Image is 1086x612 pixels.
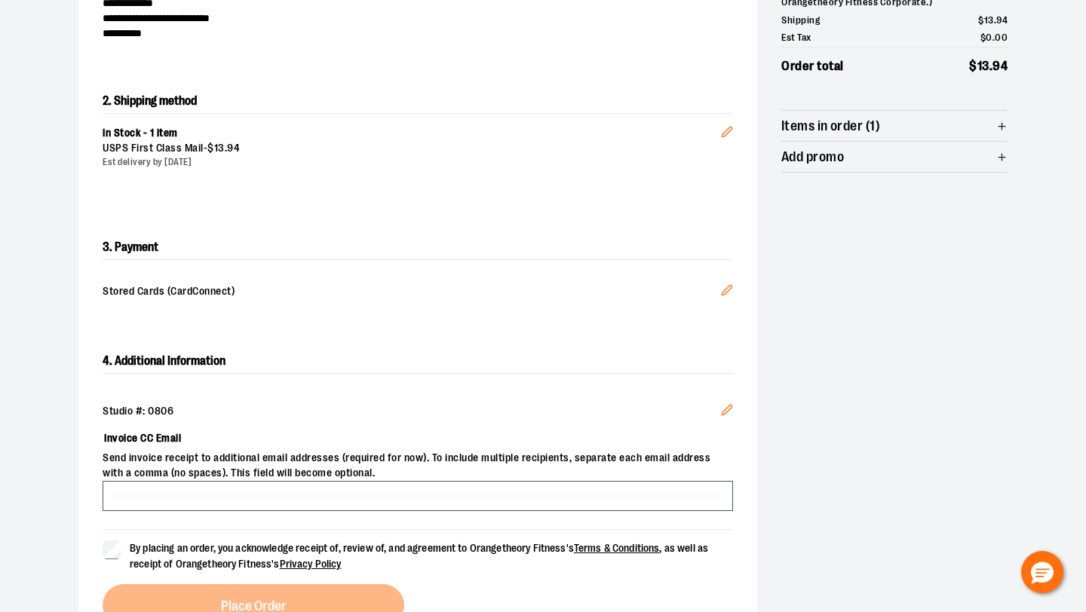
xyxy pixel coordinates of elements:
[103,451,733,481] span: Send invoice receipt to additional email addresses (required for now). To include multiple recipi...
[984,14,994,26] span: 13
[978,14,984,26] span: $
[103,141,721,156] div: USPS First Class Mail -
[986,32,992,43] span: 0
[130,542,708,570] span: By placing an order, you acknowledge receipt of, review of, and agreement to Orangetheory Fitness...
[103,235,733,260] h2: 3. Payment
[214,142,225,154] span: 13
[781,150,844,164] span: Add promo
[709,272,745,313] button: Edit
[977,59,989,73] span: 13
[781,13,820,28] span: Shipping
[103,404,733,419] div: Studio #: 0806
[103,89,733,113] h2: 2. Shipping method
[995,32,1008,43] span: 00
[103,540,121,558] input: By placing an order, you acknowledge receipt of, review of, and agreement to Orangetheory Fitness...
[992,59,1008,73] span: 94
[996,14,1008,26] span: 94
[280,558,342,570] a: Privacy Policy
[103,156,721,169] div: Est delivery by [DATE]
[709,102,745,155] button: Edit
[225,142,228,154] span: .
[980,32,986,43] span: $
[781,142,1008,172] button: Add promo
[989,59,993,73] span: .
[103,425,733,451] label: Invoice CC Email
[781,30,811,45] span: Est Tax
[103,284,721,301] span: Stored Cards (CardConnect)
[103,126,721,141] div: In Stock - 1 item
[969,59,977,73] span: $
[207,142,214,154] span: $
[781,119,880,133] span: Items in order (1)
[227,142,240,154] span: 94
[992,32,995,43] span: .
[781,111,1008,141] button: Items in order (1)
[574,542,660,554] a: Terms & Conditions
[1021,551,1063,593] button: Hello, have a question? Let’s chat.
[709,392,745,433] button: Edit
[103,349,733,374] h2: 4. Additional Information
[994,14,997,26] span: .
[781,57,844,76] span: Order total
